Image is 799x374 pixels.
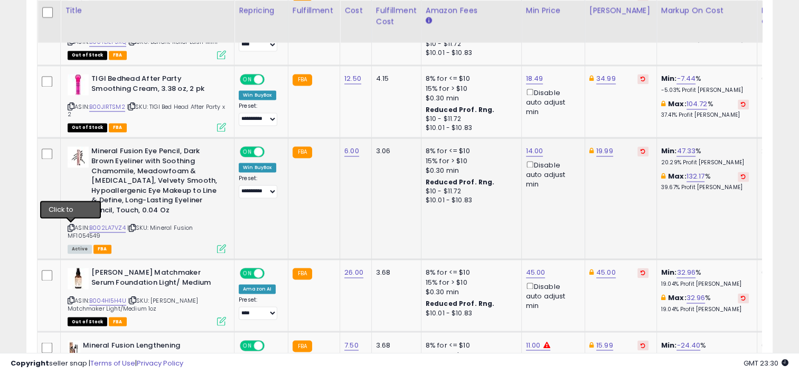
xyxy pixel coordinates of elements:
p: 39.67% Profit [PERSON_NAME] [661,184,749,191]
a: 132.17 [687,171,705,182]
div: Fulfillment [293,5,335,16]
small: FBA [293,74,312,86]
span: | SKU: Mineral Fusion MF1054549 [68,223,193,239]
th: The percentage added to the cost of goods (COGS) that forms the calculator for Min & Max prices. [656,1,757,42]
div: 3.06 [376,146,413,156]
span: All listings that are currently out of stock and unavailable for purchase on Amazon [68,123,107,132]
b: Min: [661,267,677,277]
small: FBA [293,268,312,279]
small: FBA [293,340,312,352]
div: $10.01 - $10.83 [426,124,513,133]
b: Reduced Prof. Rng. [426,177,495,186]
div: Fulfillable Quantity [762,5,798,27]
b: Max: [668,171,687,181]
img: 41adCY6HsLL._SL40_.jpg [68,74,89,95]
div: 15% for > $10 [426,278,513,287]
a: 15.99 [596,340,613,350]
div: Amazon Fees [426,5,517,16]
div: $10 - $11.72 [426,40,513,49]
b: Reduced Prof. Rng. [426,299,495,308]
span: ON [241,75,254,84]
b: Mineral Fusion Eye Pencil, Dark Brown Eyeliner with Soothing Chamomile, Meadowfoam & [MEDICAL_DAT... [91,146,220,218]
a: 11.00 [526,340,541,350]
a: -24.40 [676,340,700,350]
a: 7.50 [344,340,359,350]
span: | SKU: [PERSON_NAME] Matchmaker Light/Medium 1oz [68,296,198,312]
div: Win BuyBox [239,163,276,172]
a: 18.49 [526,73,543,84]
div: seller snap | | [11,359,183,369]
span: 2025-09-8 23:30 GMT [744,358,788,368]
div: Amazon AI [239,284,276,294]
b: TIGI Bedhead After Party Smoothing Cream, 3.38 oz, 2 pk [91,74,220,96]
span: All listings currently available for purchase on Amazon [68,245,92,254]
b: Min: [661,146,677,156]
div: Fulfillment Cost [376,5,417,27]
div: % [661,146,749,166]
p: 37.41% Profit [PERSON_NAME] [661,111,749,119]
small: FBA [293,146,312,158]
a: 12.50 [344,73,361,84]
div: 8% for <= $10 [426,74,513,83]
div: % [661,293,749,313]
div: ASIN: [68,268,226,324]
b: Mineral Fusion Lengthening Mascara, Graphite, 0.57 Fl Oz (Packaging May Vary) [83,340,211,372]
img: 31EWqug6ZPL._SL40_.jpg [68,268,89,289]
span: OFF [263,269,280,278]
div: 0 [762,340,794,350]
b: [PERSON_NAME] Matchmaker Serum Foundation Light/ Medium [91,268,220,290]
a: B004HI5H4U [89,296,126,305]
span: ON [241,269,254,278]
div: $10.01 - $10.83 [426,308,513,317]
a: 19.99 [596,146,613,156]
div: [PERSON_NAME] [589,5,652,16]
a: 104.72 [687,99,708,109]
span: ON [241,341,254,350]
p: -5.03% Profit [PERSON_NAME] [661,87,749,94]
a: -7.44 [676,73,695,84]
span: All listings that are currently out of stock and unavailable for purchase on Amazon [68,317,107,326]
div: 0 [762,268,794,277]
img: 31DX0RQWBkL._SL40_.jpg [68,146,89,167]
b: Max: [668,99,687,109]
a: 26.00 [344,267,363,278]
div: % [661,340,749,360]
div: $10 - $11.72 [426,187,513,196]
a: 47.33 [676,146,695,156]
div: 15% for > $10 [426,84,513,93]
div: 3.68 [376,340,413,350]
b: Max: [668,293,687,303]
div: $0.30 min [426,166,513,175]
span: ON [241,147,254,156]
div: Preset: [239,175,280,199]
p: 20.29% Profit [PERSON_NAME] [661,159,749,166]
div: 8% for <= $10 [426,340,513,350]
div: Disable auto adjust min [526,280,577,311]
div: 15% for > $10 [426,156,513,166]
span: FBA [109,51,127,60]
div: Preset: [239,296,280,320]
span: FBA [109,123,127,132]
div: % [661,268,749,287]
div: % [661,74,749,93]
div: $0.30 min [426,93,513,103]
b: Min: [661,340,677,350]
a: 34.99 [596,73,616,84]
img: 41CeZ0FmYnL._SL40_.jpg [68,340,80,361]
span: All listings that are currently out of stock and unavailable for purchase on Amazon [68,51,107,60]
span: | SKU: TIGI Bed Head After Party x 2 [68,102,225,118]
div: Win BuyBox [239,90,276,100]
div: Title [65,5,230,16]
a: 32.96 [687,293,706,303]
b: Reduced Prof. Rng. [426,105,495,114]
div: 3.68 [376,268,413,277]
a: 32.96 [676,267,695,278]
span: FBA [93,245,111,254]
div: Preset: [239,102,280,126]
div: 4.15 [376,74,413,83]
b: Min: [661,73,677,83]
a: B002LA7VZ4 [89,223,126,232]
strong: Copyright [11,358,49,368]
div: ASIN: [68,146,226,252]
div: 0 [762,74,794,83]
